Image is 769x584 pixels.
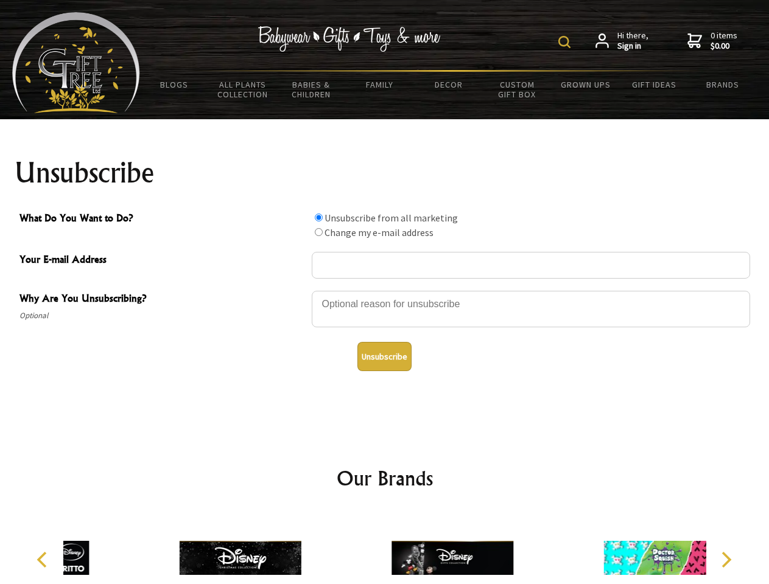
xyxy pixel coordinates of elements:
[209,72,278,107] a: All Plants Collection
[277,72,346,107] a: Babies & Children
[19,210,306,228] span: What Do You Want to Do?
[15,158,755,187] h1: Unsubscribe
[711,30,737,52] span: 0 items
[140,72,209,97] a: BLOGS
[12,12,140,113] img: Babyware - Gifts - Toys and more...
[312,252,750,279] input: Your E-mail Address
[595,30,648,52] a: Hi there,Sign in
[414,72,483,97] a: Decor
[483,72,552,107] a: Custom Gift Box
[315,214,323,221] input: What Do You Want to Do?
[551,72,620,97] a: Grown Ups
[617,30,648,52] span: Hi there,
[712,546,739,573] button: Next
[620,72,689,97] a: Gift Ideas
[617,41,648,52] strong: Sign in
[689,72,757,97] a: Brands
[19,308,306,323] span: Optional
[19,291,306,308] span: Why Are You Unsubscribing?
[346,72,415,97] a: Family
[30,546,57,573] button: Previous
[315,228,323,236] input: What Do You Want to Do?
[357,342,412,371] button: Unsubscribe
[711,41,737,52] strong: $0.00
[325,212,458,224] label: Unsubscribe from all marketing
[687,30,737,52] a: 0 items$0.00
[558,36,571,48] img: product search
[258,26,441,52] img: Babywear - Gifts - Toys & more
[312,291,750,327] textarea: Why Are You Unsubscribing?
[19,252,306,269] span: Your E-mail Address
[24,464,745,493] h2: Our Brands
[325,226,434,238] label: Change my e-mail address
